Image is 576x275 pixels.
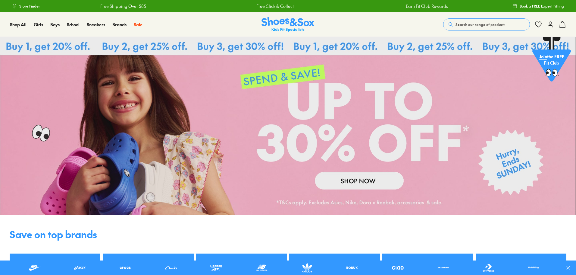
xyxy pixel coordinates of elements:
span: Brands [112,21,127,27]
span: Boys [50,21,60,27]
a: Shop All [10,21,27,28]
a: Book a FREE Expert Fitting [512,1,564,11]
button: Search our range of products [443,18,530,30]
a: Free Shipping Over $85 [65,3,111,9]
span: Girls [34,21,43,27]
span: Search our range of products [455,22,505,27]
a: School [67,21,80,28]
img: SNS_Logo_Responsive.svg [261,17,315,32]
a: Girls [34,21,43,28]
span: Book a FREE Expert Fitting [520,3,564,9]
a: Store Finder [12,1,40,11]
span: School [67,21,80,27]
span: Join [539,54,547,60]
a: Earn Fit Club Rewards [370,3,412,9]
a: Brands [112,21,127,28]
a: Shoes & Sox [261,17,315,32]
a: Jointhe FREE Fit Club [532,37,571,85]
p: the FREE Fit Club [532,49,571,72]
span: Store Finder [19,3,40,9]
a: Boys [50,21,60,28]
span: Sale [134,21,142,27]
span: Sneakers [87,21,105,27]
a: Free Click & Collect [221,3,258,9]
span: Shop All [10,21,27,27]
a: Sale [134,21,142,28]
a: Sneakers [87,21,105,28]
